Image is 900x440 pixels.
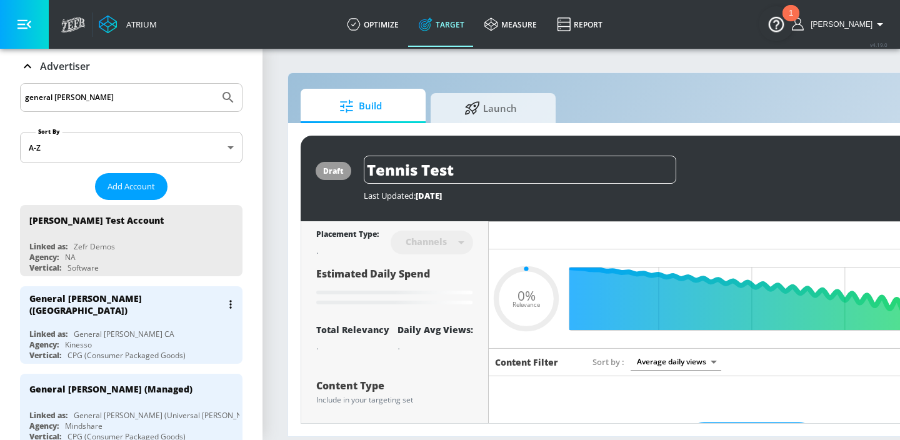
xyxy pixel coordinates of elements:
[20,49,242,84] div: Advertiser
[399,236,453,247] div: Channels
[592,356,624,367] span: Sort by
[789,13,793,29] div: 1
[792,17,887,32] button: [PERSON_NAME]
[99,15,157,34] a: Atrium
[870,41,887,48] span: v 4.19.0
[29,329,67,339] div: Linked as:
[67,262,99,273] div: Software
[95,173,167,200] button: Add Account
[409,2,474,47] a: Target
[316,396,473,404] div: Include in your targeting set
[20,286,242,364] div: General [PERSON_NAME] ([GEOGRAPHIC_DATA])Linked as:General [PERSON_NAME] CAAgency:KinessoVertical...
[29,339,59,350] div: Agency:
[214,84,242,111] button: Submit Search
[74,241,115,252] div: Zefr Demos
[20,132,242,163] div: A-Z
[29,350,61,361] div: Vertical:
[29,383,192,395] div: General [PERSON_NAME] (Managed)
[397,324,473,336] div: Daily Avg Views:
[29,410,67,421] div: Linked as:
[29,421,59,431] div: Agency:
[323,166,344,176] div: draft
[74,329,174,339] div: General [PERSON_NAME] CA
[517,289,536,302] span: 0%
[74,410,263,421] div: General [PERSON_NAME] (Universal [PERSON_NAME])
[29,214,164,226] div: [PERSON_NAME] Test Account
[25,89,214,106] input: Search by name
[316,324,389,336] div: Total Relevancy
[316,381,473,391] div: Content Type
[495,356,558,368] h6: Content Filter
[20,205,242,276] div: [PERSON_NAME] Test AccountLinked as:Zefr DemosAgency:NAVertical:Software
[806,20,872,29] span: login as: anthony.rios@zefr.com
[67,350,186,361] div: CPG (Consumer Packaged Goods)
[121,19,157,30] div: Atrium
[316,267,473,309] div: Estimated Daily Spend
[337,2,409,47] a: optimize
[443,93,538,123] span: Launch
[36,127,62,136] label: Sort By
[40,59,90,73] p: Advertiser
[631,353,721,370] div: Average daily views
[474,2,547,47] a: measure
[313,91,408,121] span: Build
[65,339,92,350] div: Kinesso
[416,190,442,201] span: [DATE]
[29,252,59,262] div: Agency:
[316,229,379,242] div: Placement Type:
[512,302,540,308] span: Relevance
[29,292,222,316] div: General [PERSON_NAME] ([GEOGRAPHIC_DATA])
[29,262,61,273] div: Vertical:
[547,2,612,47] a: Report
[65,421,102,431] div: Mindshare
[316,267,430,281] span: Estimated Daily Spend
[107,179,155,194] span: Add Account
[65,252,76,262] div: NA
[759,6,794,41] button: Open Resource Center, 1 new notification
[29,241,67,252] div: Linked as:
